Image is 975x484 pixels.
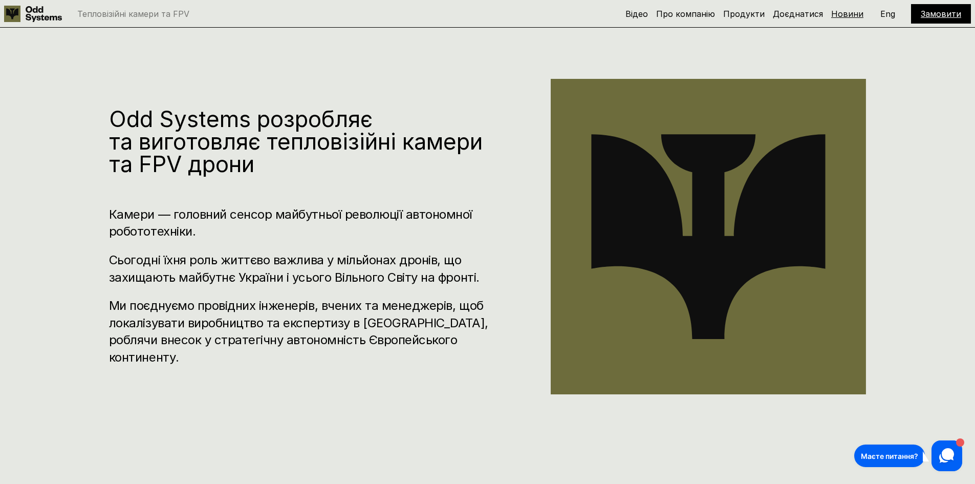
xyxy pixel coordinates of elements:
[852,438,965,474] iframe: HelpCrunch
[109,206,489,240] h3: Камери — головний сенсор майбутньої революції автономної робототехніки.
[656,9,715,19] a: Про компанію
[921,9,961,19] a: Замовити
[831,9,863,19] a: Новини
[880,10,895,18] p: Eng
[109,251,489,286] h3: Сьогодні їхня роль життєво важлива у мільйонах дронів, що захищають майбутнє України і усього Віл...
[625,9,648,19] a: Відео
[723,9,765,19] a: Продукти
[109,108,489,175] h1: Odd Systems розробляє та виготовляє тепловізійні камери та FPV дрони
[77,10,189,18] p: Тепловізійні камери та FPV
[109,297,489,366] h3: Ми поєднуємо провідних інженерів, вчених та менеджерів, щоб локалізувати виробництво та експертиз...
[773,9,823,19] a: Доєднатися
